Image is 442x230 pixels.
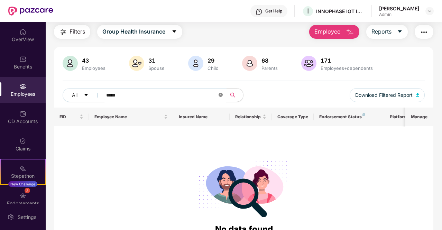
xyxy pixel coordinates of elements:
[379,5,419,12] div: [PERSON_NAME]
[16,214,38,221] div: Settings
[226,92,240,98] span: search
[226,88,243,102] button: search
[427,8,432,14] img: svg+xml;base64,PHN2ZyBpZD0iRHJvcGRvd24tMzJ4MzIiIHhtbG5zPSJodHRwOi8vd3d3LnczLm9yZy8yMDAwL3N2ZyIgd2...
[319,65,374,71] div: Employees+dependents
[206,65,220,71] div: Child
[81,57,107,64] div: 43
[89,108,173,126] th: Employee Name
[390,114,428,120] div: Platform Status
[219,93,223,97] span: close-circle
[242,56,257,71] img: svg+xml;base64,PHN2ZyB4bWxucz0iaHR0cDovL3d3dy53My5vcmcvMjAwMC9zdmciIHhtbG5zOnhsaW5rPSJodHRwOi8vd3...
[405,108,433,126] th: Manage
[84,93,89,98] span: caret-down
[379,12,419,17] div: Admin
[314,27,340,36] span: Employee
[346,28,354,36] img: svg+xml;base64,PHN2ZyB4bWxucz0iaHR0cDovL3d3dy53My5vcmcvMjAwMC9zdmciIHhtbG5zOnhsaW5rPSJodHRwOi8vd3...
[235,114,261,120] span: Relationship
[371,27,392,36] span: Reports
[19,138,26,145] img: svg+xml;base64,PHN2ZyBpZD0iQ2xhaW0iIHhtbG5zPSJodHRwOi8vd3d3LnczLm9yZy8yMDAwL3N2ZyIgd2lkdGg9IjIwIi...
[230,108,272,126] th: Relationship
[19,192,26,199] img: svg+xml;base64,PHN2ZyBpZD0iRW5kb3JzZW1lbnRzIiB4bWxucz0iaHR0cDovL3d3dy53My5vcmcvMjAwMC9zdmciIHdpZH...
[260,65,279,71] div: Parents
[8,181,37,187] div: New Challenge
[147,57,166,64] div: 31
[19,28,26,35] img: svg+xml;base64,PHN2ZyBpZD0iSG9tZSIgeG1sbnM9Imh0dHA6Ly93d3cudzMub3JnLzIwMDAvc3ZnIiB3aWR0aD0iMjAiIG...
[7,214,14,221] img: svg+xml;base64,PHN2ZyBpZD0iU2V0dGluZy0yMHgyMCIgeG1sbnM9Imh0dHA6Ly93d3cudzMub3JnLzIwMDAvc3ZnIiB3aW...
[94,114,163,120] span: Employee Name
[366,25,408,39] button: Reportscaret-down
[272,108,314,126] th: Coverage Type
[206,57,220,64] div: 29
[172,29,177,35] span: caret-down
[362,113,365,116] img: svg+xml;base64,PHN2ZyB4bWxucz0iaHR0cDovL3d3dy53My5vcmcvMjAwMC9zdmciIHdpZHRoPSI4IiBoZWlnaHQ9IjgiIH...
[97,25,182,39] button: Group Health Insurancecaret-down
[59,28,67,36] img: svg+xml;base64,PHN2ZyB4bWxucz0iaHR0cDovL3d3dy53My5vcmcvMjAwMC9zdmciIHdpZHRoPSIyNCIgaGVpZ2h0PSIyNC...
[102,27,165,36] span: Group Health Insurance
[173,108,230,126] th: Insured Name
[316,8,365,15] div: INNOPHASE IOT INDIA PRIVATE LIMITED
[81,65,107,71] div: Employees
[319,57,374,64] div: 171
[194,153,294,223] img: svg+xml;base64,PHN2ZyB4bWxucz0iaHR0cDovL3d3dy53My5vcmcvMjAwMC9zdmciIHdpZHRoPSIyODgiIGhlaWdodD0iMj...
[8,7,53,16] img: New Pazcare Logo
[309,25,359,39] button: Employee
[319,114,378,120] div: Endorsement Status
[1,173,45,180] div: Stepathon
[219,92,223,99] span: close-circle
[19,83,26,90] img: svg+xml;base64,PHN2ZyBpZD0iRW1wbG95ZWVzIiB4bWxucz0iaHR0cDovL3d3dy53My5vcmcvMjAwMC9zdmciIHdpZHRoPS...
[265,8,282,14] div: Get Help
[25,188,30,193] div: 3
[420,28,428,36] img: svg+xml;base64,PHN2ZyB4bWxucz0iaHR0cDovL3d3dy53My5vcmcvMjAwMC9zdmciIHdpZHRoPSIyNCIgaGVpZ2h0PSIyNC...
[54,25,90,39] button: Filters
[188,56,203,71] img: svg+xml;base64,PHN2ZyB4bWxucz0iaHR0cDovL3d3dy53My5vcmcvMjAwMC9zdmciIHhtbG5zOnhsaW5rPSJodHRwOi8vd3...
[19,56,26,63] img: svg+xml;base64,PHN2ZyBpZD0iQmVuZWZpdHMiIHhtbG5zPSJodHRwOi8vd3d3LnczLm9yZy8yMDAwL3N2ZyIgd2lkdGg9Ij...
[397,29,403,35] span: caret-down
[301,56,316,71] img: svg+xml;base64,PHN2ZyB4bWxucz0iaHR0cDovL3d3dy53My5vcmcvMjAwMC9zdmciIHhtbG5zOnhsaW5rPSJodHRwOi8vd3...
[70,27,85,36] span: Filters
[129,56,144,71] img: svg+xml;base64,PHN2ZyB4bWxucz0iaHR0cDovL3d3dy53My5vcmcvMjAwMC9zdmciIHhtbG5zOnhsaW5rPSJodHRwOi8vd3...
[59,114,79,120] span: EID
[350,88,425,102] button: Download Filtered Report
[63,88,105,102] button: Allcaret-down
[54,108,89,126] th: EID
[260,57,279,64] div: 68
[416,93,420,97] img: svg+xml;base64,PHN2ZyB4bWxucz0iaHR0cDovL3d3dy53My5vcmcvMjAwMC9zdmciIHhtbG5zOnhsaW5rPSJodHRwOi8vd3...
[256,8,263,15] img: svg+xml;base64,PHN2ZyBpZD0iSGVscC0zMngzMiIgeG1sbnM9Imh0dHA6Ly93d3cudzMub3JnLzIwMDAvc3ZnIiB3aWR0aD...
[72,91,77,99] span: All
[19,165,26,172] img: svg+xml;base64,PHN2ZyB4bWxucz0iaHR0cDovL3d3dy53My5vcmcvMjAwMC9zdmciIHdpZHRoPSIyMSIgaGVpZ2h0PSIyMC...
[355,91,413,99] span: Download Filtered Report
[147,65,166,71] div: Spouse
[19,110,26,117] img: svg+xml;base64,PHN2ZyBpZD0iQ0RfQWNjb3VudHMiIGRhdGEtbmFtZT0iQ0QgQWNjb3VudHMiIHhtbG5zPSJodHRwOi8vd3...
[307,7,309,15] span: I
[63,56,78,71] img: svg+xml;base64,PHN2ZyB4bWxucz0iaHR0cDovL3d3dy53My5vcmcvMjAwMC9zdmciIHhtbG5zOnhsaW5rPSJodHRwOi8vd3...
